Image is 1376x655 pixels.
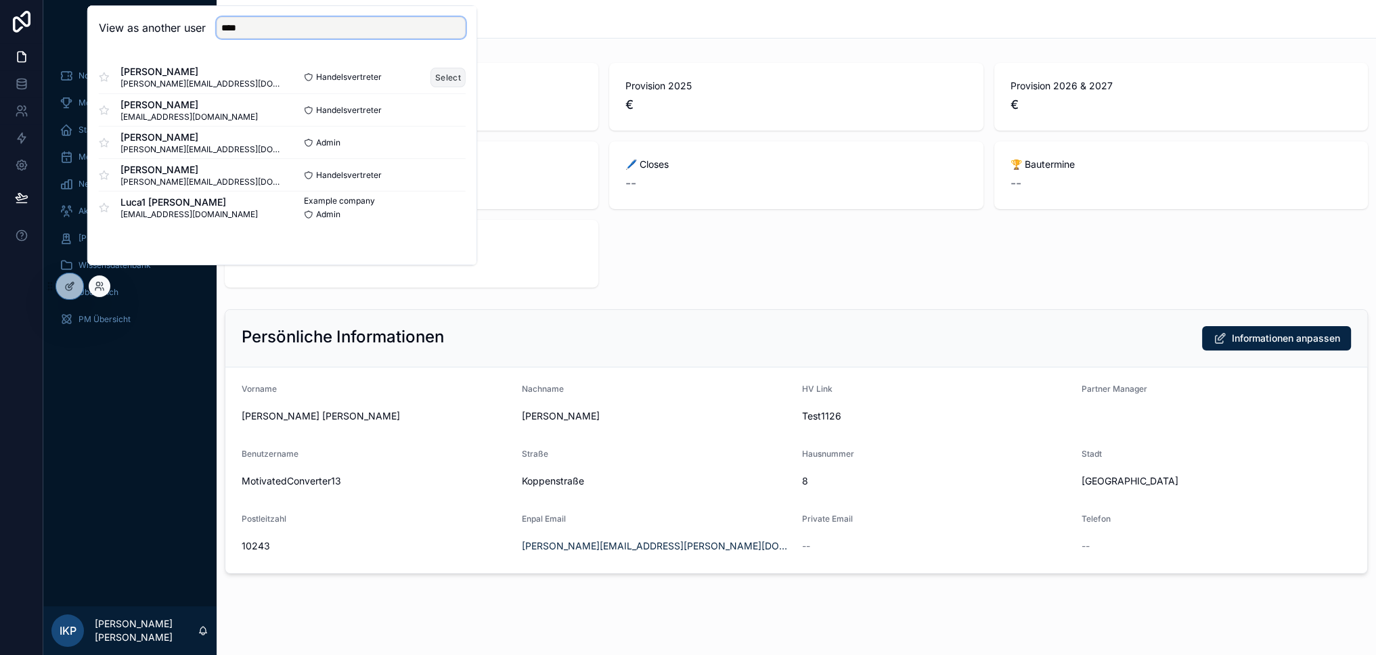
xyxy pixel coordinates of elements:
[120,163,282,177] span: [PERSON_NAME]
[43,54,217,349] div: scrollable content
[1082,474,1351,488] span: [GEOGRAPHIC_DATA]
[802,449,854,459] span: Hausnummer
[51,145,208,169] a: Mein Kalender
[316,137,340,148] span: Admin
[242,409,511,423] span: [PERSON_NAME] [PERSON_NAME]
[802,514,853,524] span: Private Email
[1202,326,1351,351] button: Informationen anpassen
[51,253,208,277] a: Wissensdatenbank
[79,260,151,271] span: Wissensdatenbank
[51,172,208,196] a: Neue Kunden
[79,70,136,81] span: Noloco Tickets
[625,158,967,171] span: 🖊️ Closes
[522,514,566,524] span: Enpal Email
[1011,79,1352,93] span: Provision 2026 & 2027
[1082,539,1090,553] span: --
[99,20,206,36] h2: View as another user
[79,206,134,217] span: Aktive Kunden
[316,209,340,220] span: Admin
[120,98,258,112] span: [PERSON_NAME]
[51,64,208,88] a: Noloco Tickets
[802,409,1071,423] span: Test1126
[1011,174,1021,193] span: --
[522,384,564,394] span: Nachname
[51,199,208,223] a: Aktive Kunden
[51,307,208,332] a: PM Übersicht
[79,314,131,325] span: PM Übersicht
[802,539,810,553] span: --
[316,72,382,83] span: Handelsvertreter
[316,105,382,116] span: Handelsvertreter
[242,326,444,348] h2: Persönliche Informationen
[316,170,382,181] span: Handelsvertreter
[1082,449,1102,459] span: Stadt
[242,449,298,459] span: Benutzername
[522,539,791,553] a: [PERSON_NAME][EMAIL_ADDRESS][PERSON_NAME][DOMAIN_NAME]
[522,474,791,488] span: Koppenstraße
[79,233,144,244] span: [PERSON_NAME]
[79,125,116,135] span: Startseite
[625,174,636,193] span: --
[1082,384,1147,394] span: Partner Manager
[1011,158,1352,171] span: 🏆 Bautermine
[242,384,277,394] span: Vorname
[522,409,791,423] span: [PERSON_NAME]
[120,112,258,122] span: [EMAIL_ADDRESS][DOMAIN_NAME]
[120,177,282,187] span: [PERSON_NAME][EMAIL_ADDRESS][DOMAIN_NAME]
[120,196,258,209] span: Luca1 [PERSON_NAME]
[242,539,511,553] span: 10243
[625,95,967,114] span: €
[304,196,375,206] span: Example company
[60,623,76,639] span: IKP
[79,97,174,108] span: Monatliche Performance
[51,280,208,304] a: Über mich
[120,209,258,220] span: [EMAIL_ADDRESS][DOMAIN_NAME]
[625,79,967,93] span: Provision 2025
[95,617,198,644] p: [PERSON_NAME] [PERSON_NAME]
[242,514,286,524] span: Postleitzahl
[802,384,833,394] span: HV Link
[120,65,282,78] span: [PERSON_NAME]
[79,179,130,189] span: Neue Kunden
[1011,95,1352,114] span: €
[1082,514,1111,524] span: Telefon
[242,474,511,488] span: MotivatedConverter13
[802,474,1071,488] span: 8
[51,91,208,115] a: Monatliche Performance
[120,131,282,144] span: [PERSON_NAME]
[1232,332,1340,345] span: Informationen anpassen
[120,78,282,89] span: [PERSON_NAME][EMAIL_ADDRESS][DOMAIN_NAME]
[522,449,548,459] span: Straße
[51,226,208,250] a: [PERSON_NAME]
[79,152,134,162] span: Mein Kalender
[120,144,282,155] span: [PERSON_NAME][EMAIL_ADDRESS][DOMAIN_NAME]
[430,68,466,87] button: Select
[51,118,208,142] a: Startseite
